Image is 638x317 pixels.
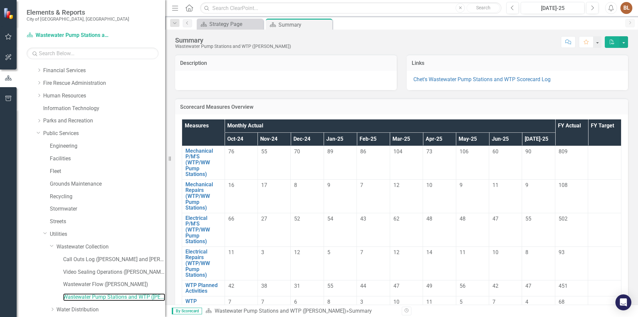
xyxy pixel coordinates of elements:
[50,142,165,150] a: Engineering
[185,215,221,244] a: Electrical P/M'S (WTP/WW Pump Stations)
[228,216,234,222] span: 66
[559,216,568,222] span: 502
[460,182,463,188] span: 9
[182,280,225,296] td: Double-Click to Edit Right Click for Context Menu
[327,299,330,305] span: 8
[393,148,402,155] span: 104
[327,182,330,188] span: 9
[525,182,528,188] span: 9
[460,216,466,222] span: 48
[460,299,463,305] span: 5
[525,299,528,305] span: 4
[198,20,262,28] a: Strategy Page
[228,249,234,255] span: 11
[327,249,330,255] span: 5
[492,283,498,289] span: 42
[360,148,366,155] span: 86
[620,2,632,14] button: BL
[228,148,234,155] span: 76
[185,249,221,278] a: Electrical Repairs (WTP/WW Pump Stations)
[492,299,495,305] span: 7
[467,3,500,13] button: Search
[294,148,300,155] span: 70
[460,283,466,289] span: 56
[559,148,568,155] span: 809
[182,213,225,246] td: Double-Click to Edit Right Click for Context Menu
[205,307,397,315] div: »
[63,268,165,276] a: Video Sealing Operations ([PERSON_NAME])
[27,8,129,16] span: Elements & Reports
[43,105,165,112] a: Information Technology
[261,216,267,222] span: 27
[559,249,565,255] span: 93
[180,104,623,110] h3: Scorecard Measures Overview
[426,148,432,155] span: 73
[360,299,363,305] span: 3
[50,193,165,201] a: Recycling
[525,148,531,155] span: 90
[327,148,333,155] span: 89
[426,283,432,289] span: 49
[43,130,165,137] a: Public Services
[559,299,565,305] span: 68
[349,308,372,314] div: Summary
[525,283,531,289] span: 47
[492,148,498,155] span: 60
[43,79,165,87] a: Fire Rescue Administration
[27,32,110,39] a: Wastewater Pump Stations and WTP ([PERSON_NAME])
[426,299,432,305] span: 11
[261,182,267,188] span: 17
[56,306,165,314] a: Water Distribution
[525,249,528,255] span: 8
[615,294,631,310] div: Open Intercom Messenger
[261,249,264,255] span: 3
[492,216,498,222] span: 47
[185,148,221,177] a: Mechanical P/M'S (WTP/WW Pump Stations)
[200,2,501,14] input: Search ClearPoint...
[327,216,333,222] span: 54
[56,243,165,251] a: Wastewater Collection
[294,182,297,188] span: 8
[63,281,165,288] a: Wastewater Flow ([PERSON_NAME])
[492,249,498,255] span: 10
[327,283,333,289] span: 55
[525,216,531,222] span: 55
[261,283,267,289] span: 38
[3,8,15,19] img: ClearPoint Strategy
[523,4,582,12] div: [DATE]-25
[393,299,399,305] span: 10
[261,299,264,305] span: 7
[559,182,568,188] span: 108
[175,44,291,49] div: Wastewater Pump Stations and WTP ([PERSON_NAME])
[228,283,234,289] span: 42
[393,283,399,289] span: 47
[215,308,346,314] a: Wastewater Pump Stations and WTP ([PERSON_NAME])
[180,60,392,66] h3: Description
[294,216,300,222] span: 52
[426,249,432,255] span: 14
[63,293,165,301] a: Wastewater Pump Stations and WTP ([PERSON_NAME])
[182,146,225,179] td: Double-Click to Edit Right Click for Context Menu
[50,205,165,213] a: Stormwater
[172,308,202,314] span: By Scorecard
[63,256,165,263] a: Call Outs Log ([PERSON_NAME] and [PERSON_NAME])
[43,117,165,125] a: Parks and Recreation
[460,249,466,255] span: 11
[27,16,129,22] small: City of [GEOGRAPHIC_DATA], [GEOGRAPHIC_DATA]
[393,182,399,188] span: 12
[182,179,225,213] td: Double-Click to Edit Right Click for Context Menu
[185,282,221,294] a: WTP Planned Activities
[278,21,331,29] div: Summary
[360,283,366,289] span: 44
[50,168,165,175] a: Fleet
[413,76,551,82] a: Chet's Wastewater Pump Stations and WTP Scorecard Log
[50,231,165,238] a: Utilities
[360,216,366,222] span: 43
[185,182,221,211] a: Mechanical Repairs (WTP/WW Pump Stations)
[426,216,432,222] span: 48
[228,299,231,305] span: 7
[521,2,585,14] button: [DATE]-25
[460,148,469,155] span: 106
[43,92,165,100] a: Human Resources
